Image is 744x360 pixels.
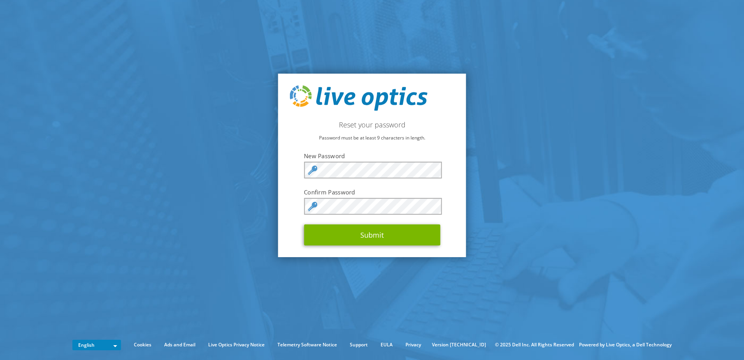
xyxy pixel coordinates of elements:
[400,341,427,349] a: Privacy
[304,224,440,245] button: Submit
[158,341,201,349] a: Ads and Email
[128,341,157,349] a: Cookies
[579,341,672,349] li: Powered by Live Optics, a Dell Technology
[428,341,490,349] li: Version [TECHNICAL_ID]
[290,85,428,111] img: live_optics_svg.svg
[491,341,578,349] li: © 2025 Dell Inc. All Rights Reserved
[202,341,270,349] a: Live Optics Privacy Notice
[375,341,398,349] a: EULA
[272,341,343,349] a: Telemetry Software Notice
[304,188,440,196] label: Confirm Password
[290,120,454,129] h2: Reset your password
[344,341,374,349] a: Support
[290,134,454,142] p: Password must be at least 9 characters in length.
[304,152,440,160] label: New Password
